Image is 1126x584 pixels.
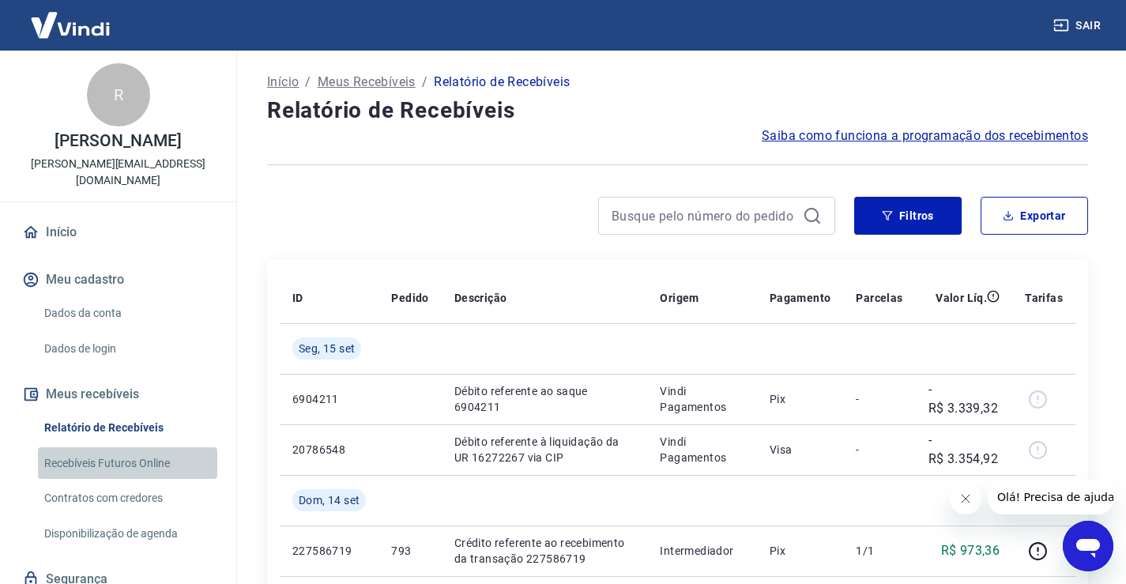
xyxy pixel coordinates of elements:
[770,290,831,306] p: Pagamento
[660,383,744,415] p: Vindi Pagamentos
[1063,521,1113,571] iframe: Botão para abrir a janela de mensagens
[770,391,831,407] p: Pix
[299,341,355,356] span: Seg, 15 set
[936,290,987,306] p: Valor Líq.
[38,333,217,365] a: Dados de login
[660,434,744,465] p: Vindi Pagamentos
[292,543,366,559] p: 227586719
[454,383,635,415] p: Débito referente ao saque 6904211
[38,297,217,330] a: Dados da conta
[454,290,507,306] p: Descrição
[928,431,1000,469] p: -R$ 3.354,92
[391,290,428,306] p: Pedido
[292,290,303,306] p: ID
[13,156,224,189] p: [PERSON_NAME][EMAIL_ADDRESS][DOMAIN_NAME]
[267,95,1088,126] h4: Relatório de Recebíveis
[19,1,122,49] img: Vindi
[292,442,366,458] p: 20786548
[981,197,1088,235] button: Exportar
[318,73,416,92] a: Meus Recebíveis
[856,442,902,458] p: -
[391,543,428,559] p: 793
[660,290,699,306] p: Origem
[55,133,181,149] p: [PERSON_NAME]
[38,518,217,550] a: Disponibilização de agenda
[38,482,217,514] a: Contratos com credores
[1025,290,1063,306] p: Tarifas
[770,442,831,458] p: Visa
[770,543,831,559] p: Pix
[454,535,635,567] p: Crédito referente ao recebimento da transação 227586719
[305,73,311,92] p: /
[299,492,360,508] span: Dom, 14 set
[19,377,217,412] button: Meus recebíveis
[38,447,217,480] a: Recebíveis Futuros Online
[928,380,1000,418] p: -R$ 3.339,32
[856,290,902,306] p: Parcelas
[660,543,744,559] p: Intermediador
[38,412,217,444] a: Relatório de Recebíveis
[87,63,150,126] div: R
[941,541,1000,560] p: R$ 973,36
[292,391,366,407] p: 6904211
[854,197,962,235] button: Filtros
[856,391,902,407] p: -
[612,204,796,228] input: Busque pelo número do pedido
[422,73,427,92] p: /
[454,434,635,465] p: Débito referente à liquidação da UR 16272267 via CIP
[856,543,902,559] p: 1/1
[1050,11,1107,40] button: Sair
[950,483,981,514] iframe: Fechar mensagem
[762,126,1088,145] a: Saiba como funciona a programação dos recebimentos
[19,262,217,297] button: Meu cadastro
[267,73,299,92] a: Início
[9,11,133,24] span: Olá! Precisa de ajuda?
[434,73,570,92] p: Relatório de Recebíveis
[19,215,217,250] a: Início
[988,480,1113,514] iframe: Mensagem da empresa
